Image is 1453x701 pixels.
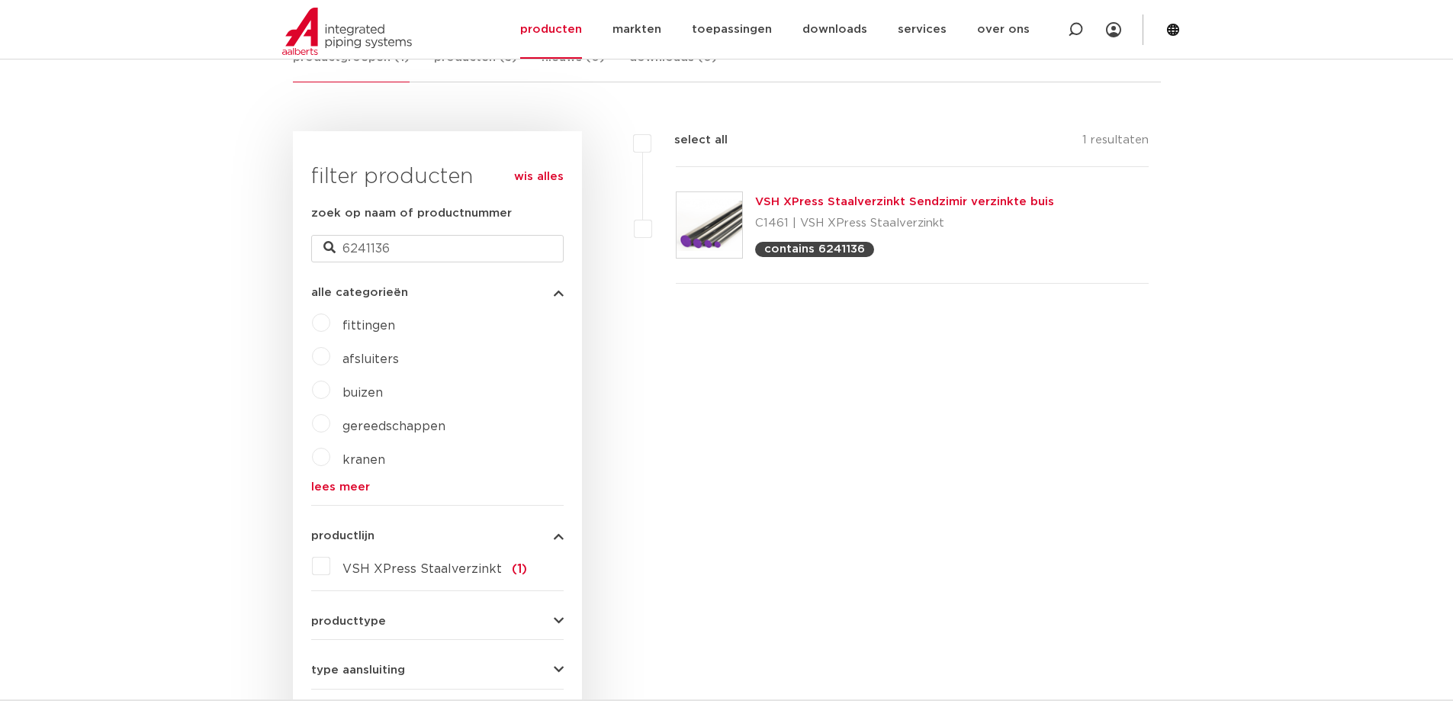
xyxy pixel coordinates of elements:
span: (1) [512,563,527,575]
label: zoek op naam of productnummer [311,204,512,223]
p: contains 6241136 [764,243,865,255]
a: afsluiters [342,353,399,365]
span: producttype [311,616,386,627]
a: lees meer [311,481,564,493]
a: VSH XPress Staalverzinkt Sendzimir verzinkte buis [755,196,1054,207]
span: alle categorieën [311,287,408,298]
a: productgroepen (1) [293,49,410,82]
a: wis alles [514,168,564,186]
button: alle categorieën [311,287,564,298]
label: select all [651,131,728,150]
a: fittingen [342,320,395,332]
button: type aansluiting [311,664,564,676]
a: buizen [342,387,383,399]
span: productlijn [311,530,375,542]
button: producttype [311,616,564,627]
a: producten (3) [434,49,517,82]
a: downloads (0) [629,49,717,82]
a: kranen [342,454,385,466]
a: gereedschappen [342,420,445,432]
button: productlijn [311,530,564,542]
input: zoeken [311,235,564,262]
span: VSH XPress Staalverzinkt [342,563,502,575]
div: my IPS [1106,13,1121,47]
a: nieuws (0) [542,49,605,82]
img: Thumbnail for VSH XPress Staalverzinkt Sendzimir verzinkte buis [677,192,742,258]
h3: filter producten [311,162,564,192]
span: type aansluiting [311,664,405,676]
p: C1461 | VSH XPress Staalverzinkt [755,211,1054,236]
p: 1 resultaten [1082,131,1149,155]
